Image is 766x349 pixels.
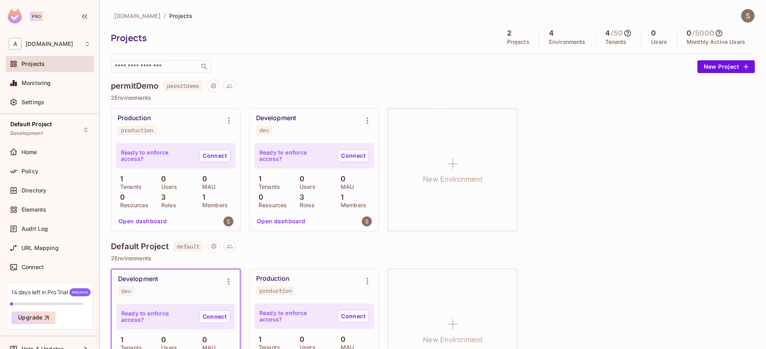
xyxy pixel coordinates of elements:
[549,39,586,45] p: Environments
[174,241,203,252] span: default
[256,114,296,122] div: Development
[605,39,627,45] p: Tenants
[692,29,714,37] h5: / 5000
[198,184,215,190] p: MAU
[296,335,304,343] p: 0
[507,29,511,37] h5: 2
[337,202,366,208] p: Members
[223,216,233,226] img: sposada@appropia.com
[22,80,51,86] span: Monitoring
[157,202,176,208] p: Roles
[111,95,755,101] p: 2 Environments
[423,334,483,346] h1: New Environment
[198,202,228,208] p: Members
[423,173,483,185] h1: New Environment
[111,81,159,91] h4: permitDemo
[118,275,158,283] div: Development
[337,193,344,201] p: 1
[30,12,43,21] div: Pro
[198,193,205,201] p: 1
[605,29,610,37] h5: 4
[164,81,203,91] span: permitdemo
[259,288,292,294] div: production
[121,310,193,323] p: Ready to enforce access?
[255,202,287,208] p: Resources
[22,187,46,194] span: Directory
[687,39,745,45] p: Monthly Active Users
[157,336,166,344] p: 0
[507,39,529,45] p: Projects
[687,29,691,37] h5: 0
[741,9,754,22] img: Santiago Posada
[116,336,123,344] p: 1
[116,193,125,201] p: 0
[359,273,375,289] button: Environment settings
[256,275,289,283] div: Production
[259,310,331,323] p: Ready to enforce access?
[157,184,177,190] p: Users
[338,310,369,323] a: Connect
[114,12,161,20] span: [DOMAIN_NAME]
[296,202,315,208] p: Roles
[22,245,59,251] span: URL Mapping
[549,29,554,37] h5: 4
[111,32,494,44] div: Projects
[69,288,91,296] span: Welcome!
[221,274,237,290] button: Environment settings
[198,336,207,344] p: 0
[697,60,755,73] button: New Project
[10,121,52,127] span: Default Project
[259,149,331,162] p: Ready to enforce access?
[22,206,46,213] span: Elements
[22,149,37,155] span: Home
[116,202,148,208] p: Resources
[207,244,220,252] span: Project settings
[22,168,38,174] span: Policy
[611,29,623,37] h5: / 50
[337,335,345,343] p: 0
[296,175,304,183] p: 0
[651,39,667,45] p: Users
[254,215,309,228] button: Open dashboard
[115,215,170,228] button: Open dashboard
[337,175,345,183] p: 0
[221,113,237,129] button: Environment settings
[121,149,193,162] p: Ready to enforce access?
[116,184,142,190] p: Tenants
[118,114,151,122] div: Production
[111,255,755,262] p: 2 Environments
[121,127,153,133] div: production
[199,149,231,162] a: Connect
[259,127,269,133] div: dev
[157,175,166,183] p: 0
[337,184,354,190] p: MAU
[169,12,192,20] span: Projects
[207,83,220,91] span: Project settings
[26,41,73,47] span: Workspace: appropia.com
[362,216,372,226] img: sposada@appropia.com
[255,175,261,183] p: 1
[22,99,44,105] span: Settings
[651,29,656,37] h5: 0
[10,130,43,137] span: Development
[22,264,44,270] span: Connect
[22,61,45,67] span: Projects
[12,311,55,324] button: Upgrade
[164,12,166,20] li: /
[255,184,280,190] p: Tenants
[199,310,230,323] a: Connect
[121,288,131,294] div: dev
[296,193,304,201] p: 3
[157,193,166,201] p: 3
[22,226,48,232] span: Audit Log
[198,175,207,183] p: 0
[8,9,22,24] img: SReyMgAAAABJRU5ErkJggg==
[255,193,263,201] p: 0
[255,335,261,343] p: 1
[338,149,369,162] a: Connect
[116,175,123,183] p: 1
[9,38,22,50] span: A
[296,184,316,190] p: Users
[12,288,91,296] div: 14 days left in Pro Trial
[359,113,375,129] button: Environment settings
